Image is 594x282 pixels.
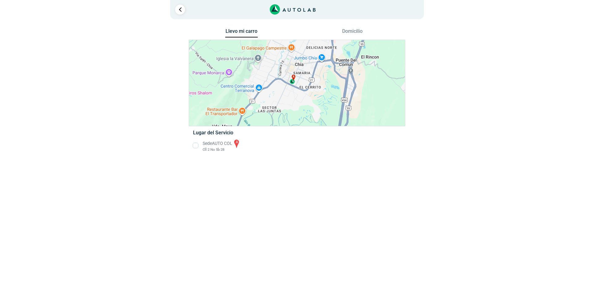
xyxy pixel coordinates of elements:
[336,28,369,37] button: Domicilio
[175,5,185,15] a: Ir al paso anterior
[193,130,401,136] h5: Lugar del Servicio
[225,28,258,38] button: Llevo mi carro
[270,6,316,12] a: Link al sitio de autolab
[293,75,295,79] span: a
